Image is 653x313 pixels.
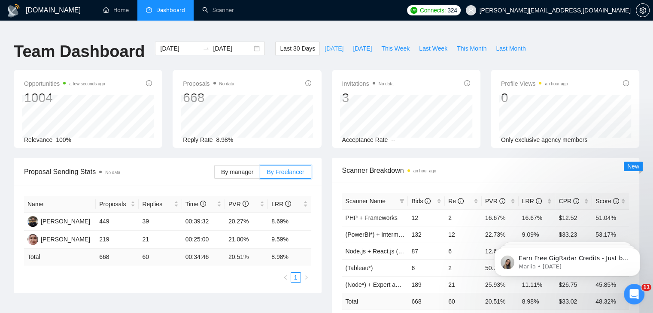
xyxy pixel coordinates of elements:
[24,90,105,106] div: 1004
[636,7,649,14] span: setting
[519,209,556,226] td: 16.67%
[325,44,343,53] span: [DATE]
[408,293,445,310] td: 668
[304,275,309,280] span: right
[267,169,304,175] span: By Freelancer
[458,198,464,204] span: info-circle
[156,6,185,14] span: Dashboard
[182,249,225,265] td: 00:34:46
[413,169,436,173] time: an hour ago
[213,44,252,53] input: End date
[408,226,445,243] td: 132
[346,198,386,205] span: Scanner Name
[320,42,348,55] button: [DATE]
[536,198,542,204] span: info-circle
[280,272,291,283] button: left
[425,198,431,204] span: info-circle
[7,4,21,18] img: logo
[27,216,38,227] img: MJ
[346,281,429,288] a: (Node*) + Expert and Beginner.
[139,231,182,249] td: 21
[559,198,579,205] span: CPR
[592,226,629,243] td: 53.17%
[491,42,530,55] button: Last Month
[573,198,579,204] span: info-circle
[182,213,225,231] td: 00:39:32
[445,243,482,259] td: 6
[353,44,372,53] span: [DATE]
[342,78,394,89] span: Invitations
[445,259,482,276] td: 2
[420,6,446,15] span: Connects:
[283,275,288,280] span: left
[519,226,556,243] td: 9.09%
[452,42,491,55] button: This Month
[14,42,145,62] h1: Team Dashboard
[185,201,206,208] span: Time
[275,42,320,55] button: Last 30 Days
[219,81,234,86] span: No data
[221,169,253,175] span: By manager
[348,42,377,55] button: [DATE]
[419,44,447,53] span: Last Week
[24,78,105,89] span: Opportunities
[457,44,486,53] span: This Month
[485,198,505,205] span: PVR
[203,45,210,52] span: swap-right
[636,7,650,14] a: setting
[445,293,482,310] td: 60
[24,196,96,213] th: Name
[346,214,398,221] a: PHP + Frameworks
[27,234,38,245] img: TS
[445,276,482,293] td: 21
[285,201,291,207] span: info-circle
[399,199,404,204] span: filter
[499,198,505,204] span: info-circle
[182,231,225,249] td: 00:25:00
[411,198,431,205] span: Bids
[160,44,199,53] input: Start date
[398,195,406,208] span: filter
[464,80,470,86] span: info-circle
[342,90,394,106] div: 3
[69,81,105,86] time: a few seconds ago
[379,81,394,86] span: No data
[414,42,452,55] button: Last Week
[342,165,629,176] span: Scanner Breakdown
[627,163,639,170] span: New
[482,226,519,243] td: 22.73%
[342,293,408,310] td: Total
[408,243,445,259] td: 87
[555,293,592,310] td: $ 33.02
[103,6,129,14] a: homeHome
[27,235,90,242] a: TS[PERSON_NAME]
[595,198,619,205] span: Score
[346,248,418,255] a: Node.js + React.js (Expert)
[408,209,445,226] td: 12
[408,259,445,276] td: 6
[301,272,311,283] button: right
[139,249,182,265] td: 60
[481,230,653,290] iframe: Intercom notifications message
[641,284,651,291] span: 11
[225,249,268,265] td: 20.51 %
[96,249,139,265] td: 668
[203,45,210,52] span: to
[268,213,311,231] td: 8.69%
[216,136,234,143] span: 8.98%
[391,136,395,143] span: --
[268,249,311,265] td: 8.98 %
[519,293,556,310] td: 8.98 %
[146,80,152,86] span: info-circle
[522,198,542,205] span: LRR
[613,198,619,204] span: info-circle
[41,217,90,226] div: [PERSON_NAME]
[24,249,96,265] td: Total
[225,231,268,249] td: 21.00%
[146,7,152,13] span: dashboard
[271,201,291,208] span: LRR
